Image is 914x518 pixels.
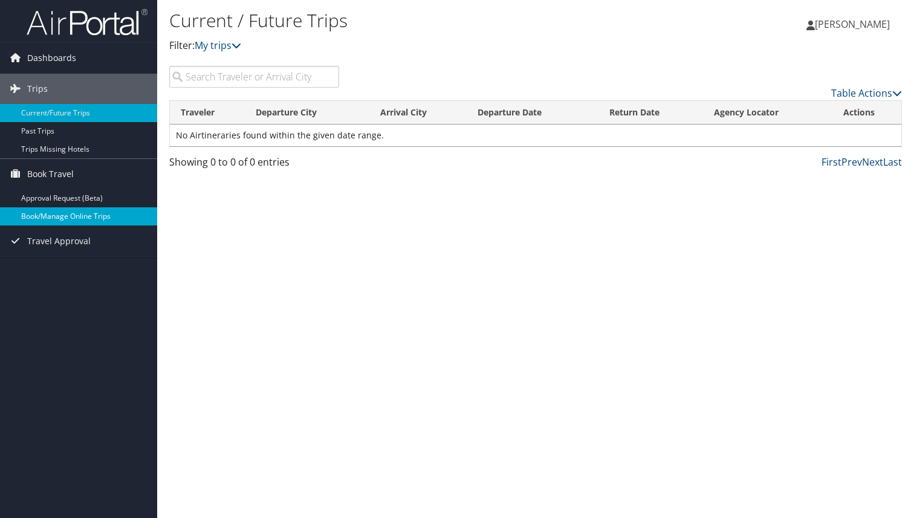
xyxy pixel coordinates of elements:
span: Trips [27,74,48,104]
a: Last [883,155,902,169]
a: My trips [195,39,241,52]
th: Arrival City: activate to sort column ascending [369,101,467,125]
th: Traveler: activate to sort column ascending [170,101,245,125]
div: Showing 0 to 0 of 0 entries [169,155,339,175]
a: Next [862,155,883,169]
img: airportal-logo.png [27,8,147,36]
a: First [822,155,841,169]
h1: Current / Future Trips [169,8,658,33]
input: Search Traveler or Arrival City [169,66,339,88]
th: Agency Locator: activate to sort column ascending [703,101,832,125]
a: [PERSON_NAME] [806,6,902,42]
th: Actions [832,101,901,125]
th: Return Date: activate to sort column ascending [598,101,703,125]
p: Filter: [169,38,658,54]
span: Book Travel [27,159,74,189]
a: Prev [841,155,862,169]
td: No Airtineraries found within the given date range. [170,125,901,146]
span: Travel Approval [27,226,91,256]
th: Departure City: activate to sort column ascending [245,101,369,125]
th: Departure Date: activate to sort column descending [467,101,598,125]
span: [PERSON_NAME] [815,18,890,31]
a: Table Actions [831,86,902,100]
span: Dashboards [27,43,76,73]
